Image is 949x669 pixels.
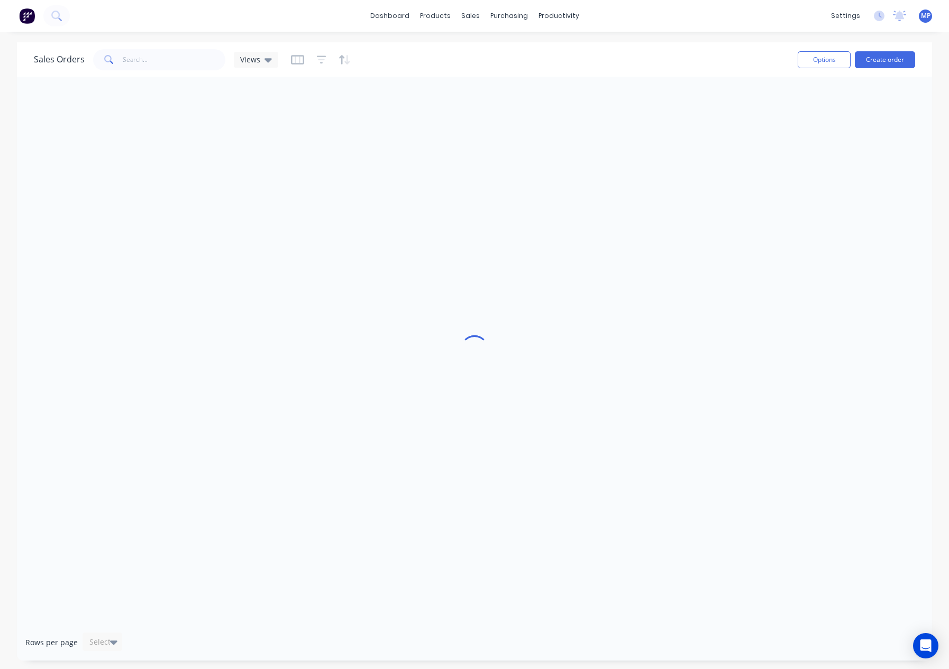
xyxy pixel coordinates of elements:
button: Options [798,51,851,68]
div: settings [826,8,865,24]
div: Select... [89,637,117,647]
div: productivity [533,8,585,24]
div: products [415,8,456,24]
h1: Sales Orders [34,54,85,65]
span: Rows per page [25,637,78,648]
input: Search... [123,49,226,70]
div: Open Intercom Messenger [913,633,938,658]
span: Views [240,54,260,65]
button: Create order [855,51,915,68]
a: dashboard [365,8,415,24]
div: purchasing [485,8,533,24]
span: MP [921,11,930,21]
img: Factory [19,8,35,24]
div: sales [456,8,485,24]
